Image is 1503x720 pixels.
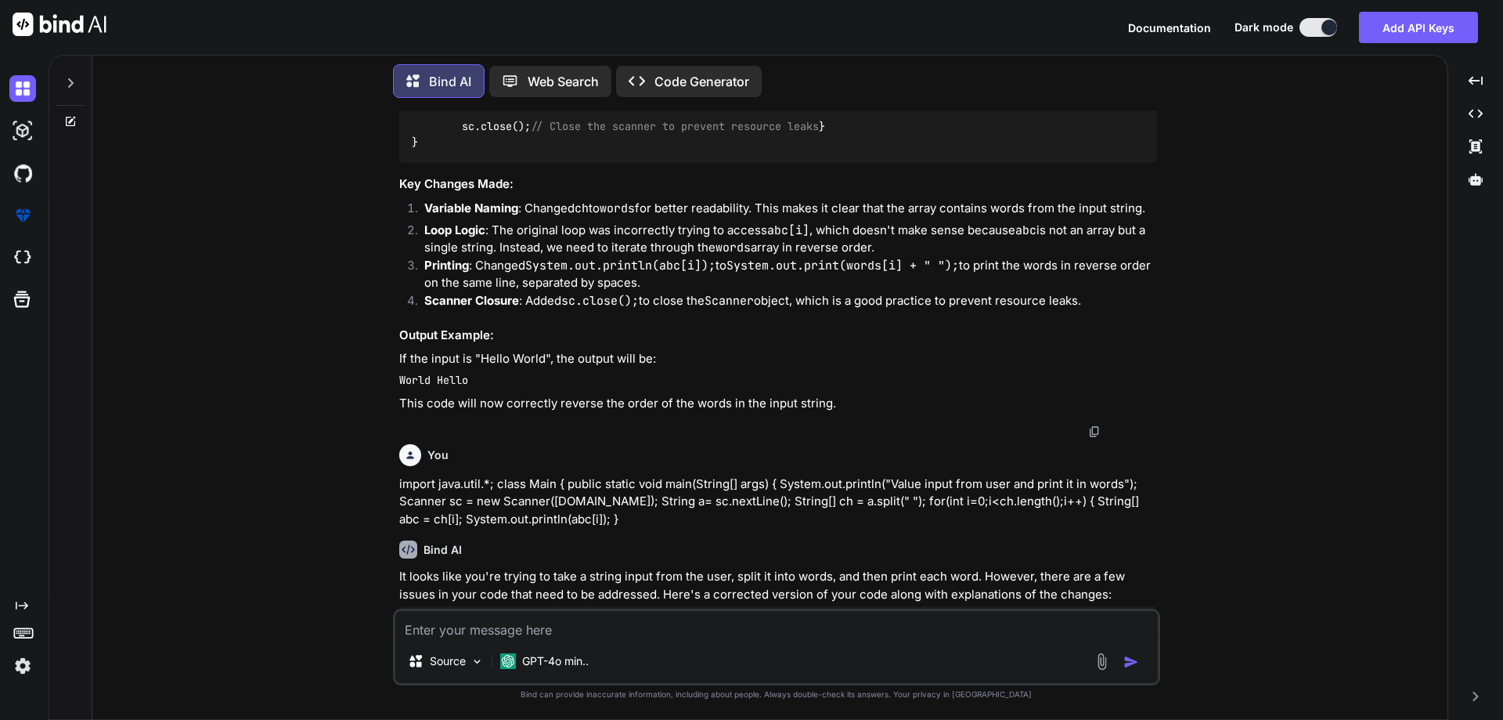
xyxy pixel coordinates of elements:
img: premium [9,202,36,229]
h3: Key Changes Made: [399,175,1157,194]
strong: Scanner Closure [424,293,519,308]
code: World Hello [399,373,468,387]
code: words [600,201,635,216]
code: ch [575,201,589,216]
p: Source [430,653,466,669]
code: System.out.println(abc[i]); [525,258,715,273]
p: : Changed to to print the words in reverse order on the same line, separated by spaces. [424,257,1157,292]
span: Dark mode [1234,20,1293,35]
h3: Output Example: [399,327,1157,345]
img: copy [1088,425,1101,438]
strong: Printing [424,258,469,273]
p: It looks like you're trying to take a string input from the user, split it into words, and then p... [399,568,1157,603]
img: settings [9,653,36,679]
code: sc.close(); [561,293,639,309]
p: : The original loop was incorrectly trying to access , which doesn't make sense because is not an... [424,222,1157,257]
code: abc[i] [767,223,809,238]
img: Pick Models [470,655,484,668]
img: cloudideIcon [9,244,36,271]
img: dislike [1132,425,1144,438]
p: : Added to close the object, which is a good practice to prevent resource leaks. [424,292,1157,310]
h6: Bind AI [424,542,462,558]
img: Bind AI [13,13,106,36]
code: abc [1015,223,1036,238]
img: githubDark [9,160,36,186]
button: Documentation [1128,20,1211,36]
span: Documentation [1128,21,1211,34]
p: Code Generator [654,72,749,91]
img: darkChat [9,75,36,102]
p: This code will now correctly reverse the order of the words in the input string. [399,395,1157,413]
p: Bind can provide inaccurate information, including about people. Always double-check its answers.... [393,689,1160,700]
img: attachment [1093,653,1111,671]
img: like [1110,425,1123,438]
code: Scanner [705,293,754,309]
p: Web Search [528,72,599,91]
p: GPT-4o min.. [522,653,589,669]
p: : Changed to for better readability. This makes it clear that the array contains words from the i... [424,200,1157,218]
p: If the input is "Hello World", the output will be: [399,350,1157,368]
img: GPT-4o mini [500,653,516,669]
p: import java.util.*; class Main { public static void main(String[] args) { System.out.println("Val... [399,476,1157,529]
strong: Loop Logic [424,223,485,237]
strong: Variable Naming [424,201,518,215]
code: words [715,240,751,255]
img: icon [1123,654,1139,670]
code: System.out.print(words[i] + " "); [726,258,959,273]
p: Bind AI [429,72,471,91]
h6: You [427,447,449,463]
img: darkAi-studio [9,118,36,144]
button: Add API Keys [1359,12,1478,43]
span: // Close the scanner to prevent resource leaks [531,119,819,133]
